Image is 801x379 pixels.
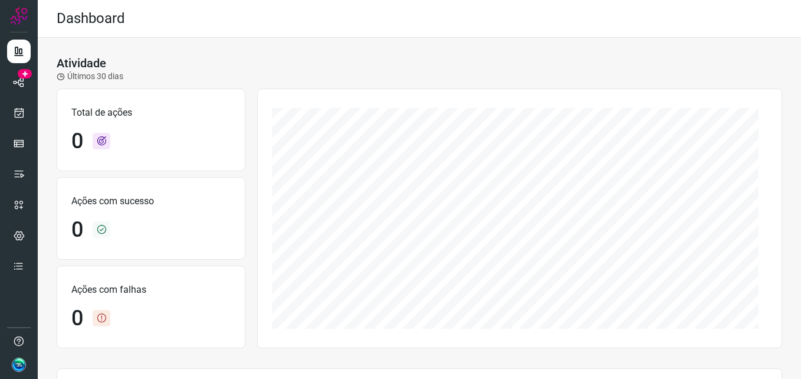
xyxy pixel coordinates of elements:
[71,106,231,120] p: Total de ações
[71,129,83,154] h1: 0
[57,70,123,83] p: Últimos 30 dias
[71,283,231,297] p: Ações com falhas
[12,358,26,372] img: d1faacb7788636816442e007acca7356.jpg
[57,10,125,27] h2: Dashboard
[71,306,83,331] h1: 0
[10,7,28,25] img: Logo
[57,56,106,70] h3: Atividade
[71,194,231,208] p: Ações com sucesso
[71,217,83,243] h1: 0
